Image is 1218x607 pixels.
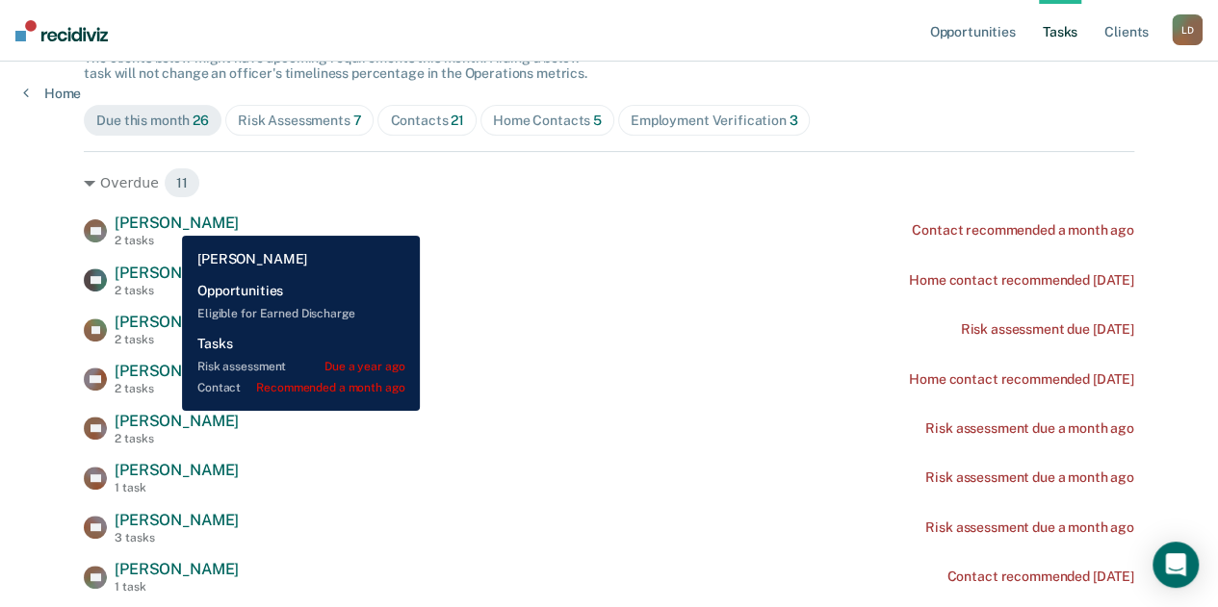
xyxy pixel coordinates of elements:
span: 3 [790,113,798,128]
span: [PERSON_NAME] [115,461,239,479]
span: 26 [193,113,209,128]
div: Contact recommended [DATE] [946,569,1133,585]
span: 5 [593,113,602,128]
div: Open Intercom Messenger [1153,542,1199,588]
img: Recidiviz [15,20,108,41]
div: 2 tasks [115,432,239,445]
div: Employment Verification [631,113,798,129]
div: 1 task [115,580,239,594]
button: LD [1172,14,1203,45]
div: 1 task [115,481,239,494]
div: 2 tasks [115,333,239,346]
span: The clients below might have upcoming requirements this month. Hiding a below task will not chang... [84,50,587,82]
div: Risk assessment due a month ago [925,519,1134,536]
span: [PERSON_NAME] [115,560,239,578]
div: 2 tasks [115,234,239,247]
div: Due this month [96,113,209,129]
div: Home contact recommended [DATE] [909,371,1134,388]
div: L D [1172,14,1203,45]
div: Home Contacts [493,113,602,129]
div: Contacts [390,113,464,129]
span: 11 [164,167,200,198]
div: Risk Assessments [238,113,362,129]
span: [PERSON_NAME] [115,313,239,331]
div: 3 tasks [115,531,239,544]
span: [PERSON_NAME] [115,264,239,282]
a: Home [23,85,81,102]
span: [PERSON_NAME] [115,214,239,232]
div: Home contact recommended [DATE] [909,272,1134,289]
div: Risk assessment due [DATE] [960,321,1133,338]
span: 7 [353,113,362,128]
div: 2 tasks [115,382,239,395]
div: Risk assessment due a month ago [925,469,1134,486]
span: 21 [451,113,464,128]
div: 2 tasks [115,284,239,297]
div: Overdue 11 [84,167,1134,198]
div: Contact recommended a month ago [912,222,1134,239]
span: [PERSON_NAME] [115,412,239,430]
div: Risk assessment due a month ago [925,420,1134,437]
span: [PERSON_NAME] [115,511,239,529]
span: [PERSON_NAME] [115,362,239,380]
